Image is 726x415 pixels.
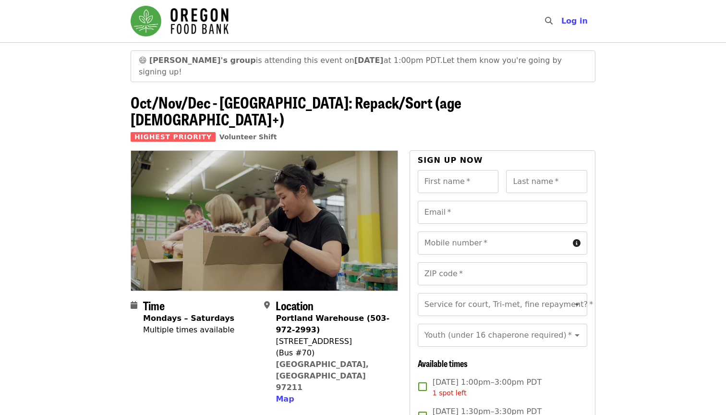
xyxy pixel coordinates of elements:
div: Multiple times available [143,324,234,336]
span: Location [276,297,314,314]
div: (Bus #70) [276,347,390,359]
input: Mobile number [418,232,569,255]
a: Volunteer Shift [219,133,277,141]
span: 1 spot left [433,389,467,397]
button: Open [570,329,584,342]
button: Map [276,393,294,405]
span: Available times [418,357,468,369]
strong: [PERSON_NAME]'s group [149,56,256,65]
span: Map [276,394,294,403]
span: Log in [561,16,588,25]
a: [GEOGRAPHIC_DATA], [GEOGRAPHIC_DATA] 97211 [276,360,369,392]
button: Open [570,298,584,311]
span: Sign up now [418,156,483,165]
img: Oct/Nov/Dec - Portland: Repack/Sort (age 8+) organized by Oregon Food Bank [131,151,398,290]
button: Log in [554,12,595,31]
i: search icon [545,16,553,25]
input: Email [418,201,587,224]
span: Time [143,297,165,314]
input: ZIP code [418,262,587,285]
strong: Mondays – Saturdays [143,314,234,323]
i: calendar icon [131,301,137,310]
strong: Portland Warehouse (503-972-2993) [276,314,389,334]
span: grinning face emoji [139,56,147,65]
i: map-marker-alt icon [264,301,270,310]
div: [STREET_ADDRESS] [276,336,390,347]
i: circle-info icon [573,239,581,248]
span: Oct/Nov/Dec - [GEOGRAPHIC_DATA]: Repack/Sort (age [DEMOGRAPHIC_DATA]+) [131,91,461,130]
input: Last name [506,170,587,193]
input: First name [418,170,499,193]
span: is attending this event on at 1:00pm PDT. [149,56,443,65]
input: Search [558,10,566,33]
strong: [DATE] [354,56,384,65]
span: Highest Priority [131,132,216,142]
span: [DATE] 1:00pm–3:00pm PDT [433,377,542,398]
img: Oregon Food Bank - Home [131,6,229,37]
